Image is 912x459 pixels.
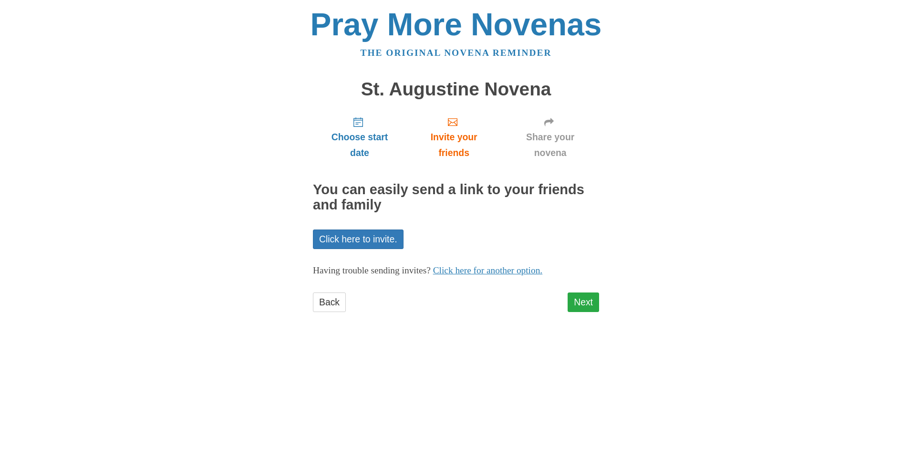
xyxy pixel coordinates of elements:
[313,182,599,213] h2: You can easily send a link to your friends and family
[313,79,599,100] h1: St. Augustine Novena
[406,109,501,166] a: Invite your friends
[511,129,590,161] span: Share your novena
[313,265,431,275] span: Having trouble sending invites?
[361,48,552,58] a: The original novena reminder
[501,109,599,166] a: Share your novena
[568,292,599,312] a: Next
[313,292,346,312] a: Back
[313,109,406,166] a: Choose start date
[416,129,492,161] span: Invite your friends
[322,129,397,161] span: Choose start date
[311,7,602,42] a: Pray More Novenas
[433,265,543,275] a: Click here for another option.
[313,229,404,249] a: Click here to invite.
